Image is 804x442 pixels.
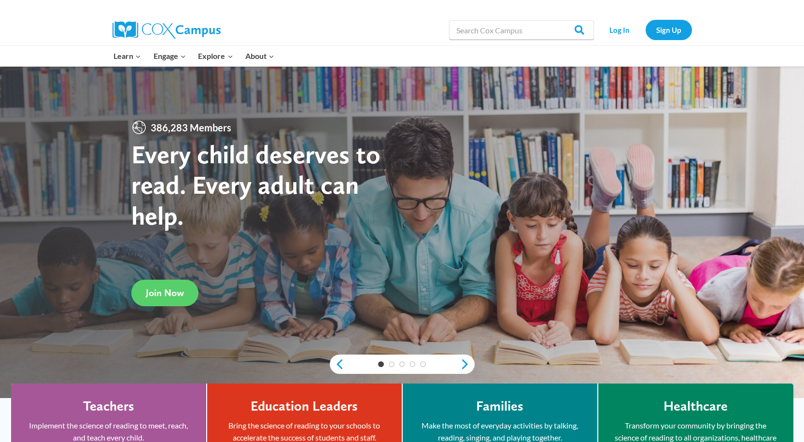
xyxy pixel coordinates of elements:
span: Explore [198,50,233,62]
a: Join Now [131,280,198,306]
input: Search Cox Campus [449,20,594,40]
a: 1 [378,361,384,367]
a: 3 [399,361,405,367]
img: Cox Campus [113,21,221,39]
a: previous [330,358,344,370]
nav: Primary Navigation [108,46,281,66]
h4: Healthcare [663,398,728,414]
span: 386,283 Members [147,120,235,135]
a: Sign Up [646,20,692,40]
span: Join Now [146,287,184,299]
strong: Every child deserves to read. Every adult can help. [131,139,381,231]
a: next [460,358,475,370]
div: content slider buttons [330,355,475,374]
h4: Families [476,398,523,414]
h4: Education Leaders [251,398,358,414]
a: Log In [599,20,641,40]
a: 2 [389,361,395,367]
span: About [245,50,274,62]
span: Engage [154,50,186,62]
span: Learn [113,50,141,62]
h4: Teachers [83,398,134,414]
nav: Secondary Navigation [599,20,692,40]
a: 5 [420,361,426,367]
a: 4 [409,361,415,367]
